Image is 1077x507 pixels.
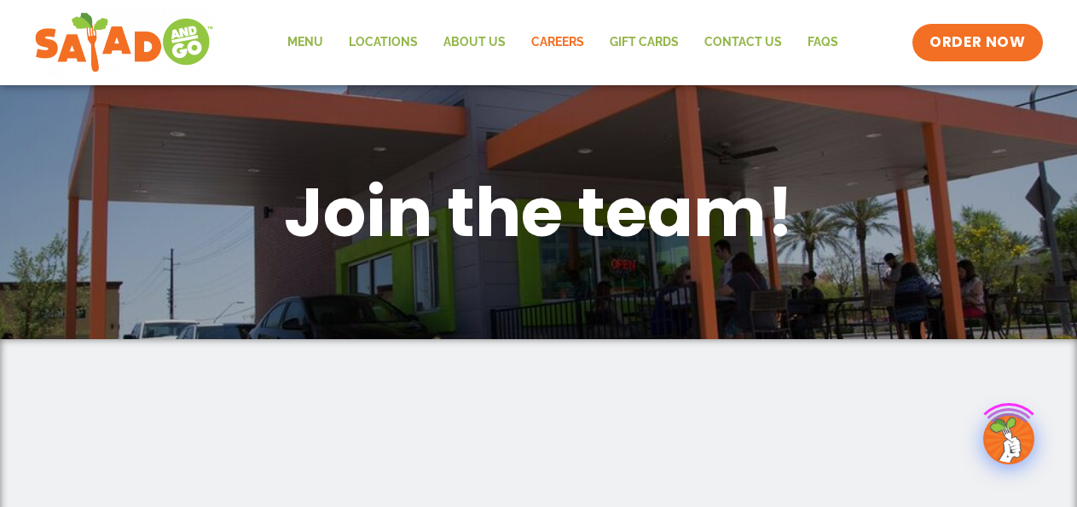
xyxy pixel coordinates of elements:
img: new-SAG-logo-768×292 [34,9,214,77]
a: ORDER NOW [912,24,1042,61]
a: Locations [336,23,431,62]
span: ORDER NOW [929,32,1025,53]
a: About Us [431,23,518,62]
a: GIFT CARDS [597,23,692,62]
nav: Menu [275,23,851,62]
h1: Join the team! [96,168,982,256]
a: FAQs [795,23,851,62]
a: Menu [275,23,336,62]
a: Careers [518,23,597,62]
a: Contact Us [692,23,795,62]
